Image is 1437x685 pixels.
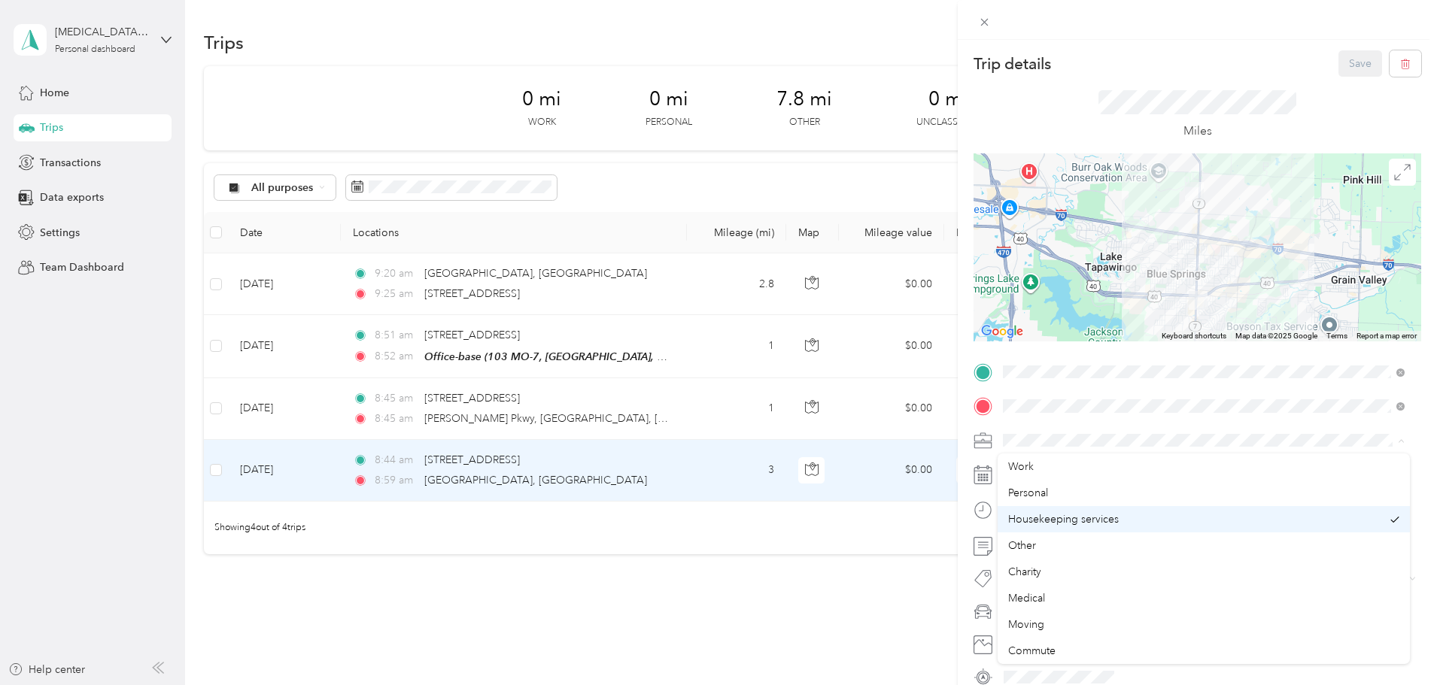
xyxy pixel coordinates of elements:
[1008,618,1044,631] span: Moving
[1162,331,1226,341] button: Keyboard shortcuts
[1008,486,1048,499] span: Personal
[1353,601,1437,685] iframe: Everlance-gr Chat Button Frame
[977,322,1027,341] img: Google
[1008,565,1041,578] span: Charity
[1326,332,1347,340] a: Terms (opens in new tab)
[1008,644,1056,657] span: Commute
[1008,539,1036,552] span: Other
[1008,592,1045,605] span: Medical
[1356,332,1417,340] a: Report a map error
[1183,122,1212,141] p: Miles
[974,53,1051,74] p: Trip details
[1008,460,1034,473] span: Work
[977,322,1027,341] a: Open this area in Google Maps (opens a new window)
[1235,332,1317,340] span: Map data ©2025 Google
[1008,513,1119,526] span: Housekeeping services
